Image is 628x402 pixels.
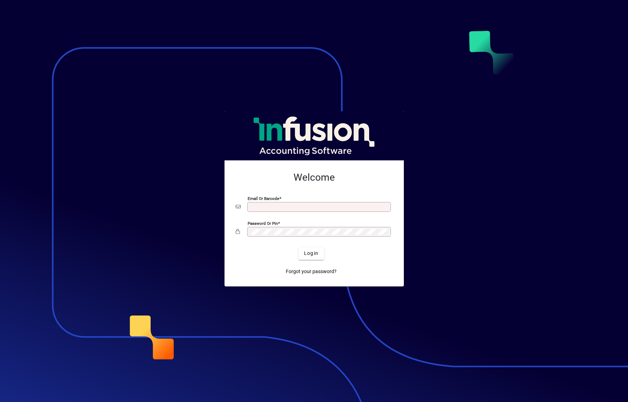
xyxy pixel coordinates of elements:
[248,221,278,226] mat-label: Password or Pin
[286,268,337,275] span: Forgot your password?
[248,196,279,201] mat-label: Email or Barcode
[304,250,318,257] span: Login
[236,172,393,183] h2: Welcome
[283,265,339,278] a: Forgot your password?
[298,247,324,260] button: Login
